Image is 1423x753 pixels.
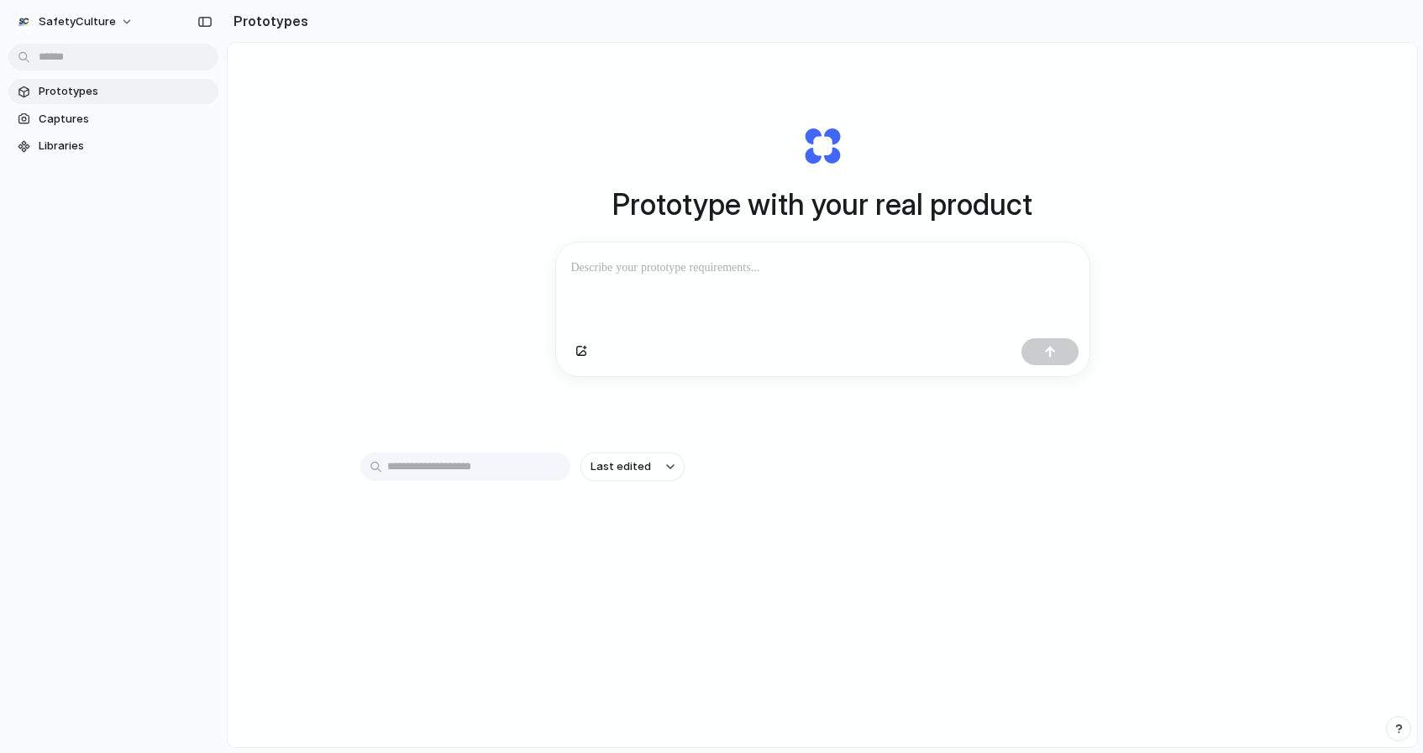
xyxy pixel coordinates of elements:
a: Libraries [8,133,218,159]
a: Captures [8,107,218,132]
span: Libraries [39,138,212,154]
h2: Prototypes [227,11,308,31]
span: Captures [39,111,212,128]
span: SafetyCulture [39,13,116,30]
h1: Prototype with your real product [612,182,1032,227]
span: Prototypes [39,83,212,100]
a: Prototypes [8,79,218,104]
button: SafetyCulture [8,8,142,35]
span: Last edited [591,458,651,475]
button: Last edited [580,452,685,481]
